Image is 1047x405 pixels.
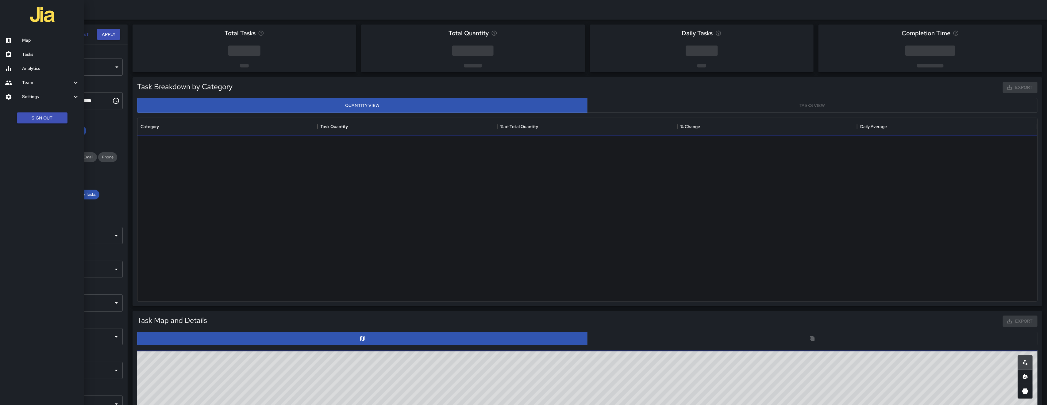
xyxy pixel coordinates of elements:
h6: Tasks [22,51,79,58]
h6: Analytics [22,65,79,72]
button: Sign Out [17,112,67,124]
h6: Settings [22,93,72,100]
h6: Map [22,37,79,44]
img: jia-logo [30,2,55,27]
h6: Team [22,79,72,86]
